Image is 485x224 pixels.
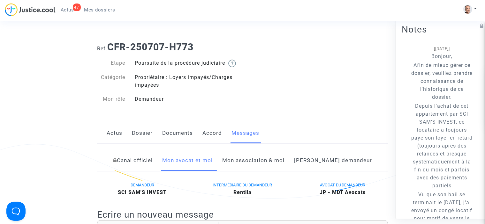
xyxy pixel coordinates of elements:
a: Mon avocat et moi [162,150,213,171]
div: Etape [92,59,130,67]
img: help.svg [228,60,236,67]
div: Catégorie [92,74,130,89]
a: Documents [162,123,193,144]
a: Dossier [132,123,153,144]
span: [[DATE]] [434,46,450,51]
span: DEMANDEUR [131,183,154,187]
a: Canal officiel [113,150,153,171]
a: Actus [107,123,122,144]
a: Mes dossiers [79,5,120,15]
div: Propriétaire : Loyers impayés/Charges impayées [130,74,243,89]
a: 47Actus [56,5,79,15]
span: Ref. [97,46,107,52]
div: 47 [73,4,81,11]
h2: Ecrire un nouveau message [97,209,388,220]
iframe: Help Scout Beacon - Open [6,202,26,221]
span: Actus [61,7,74,13]
div: Poursuite de la procédure judiciaire [130,59,243,67]
b: Rentila [233,189,252,195]
p: Depuis l'achat de cet appartement par SCI SAM'S INVEST, ce locataire a toujours payé son loyer en... [411,102,473,190]
b: JP - MDT Avocats [320,189,366,195]
div: Demandeur [130,95,243,103]
img: jc-logo.svg [5,3,56,16]
p: Afin de mieux gérer ce dossier, veuillez prendre connaissance de l'historique de ce dossier. [411,61,473,101]
a: Accord [202,123,222,144]
span: AVOCAT DU DEMANDEUR [320,183,366,187]
b: CFR-250707-H773 [107,41,193,53]
b: SCI SAM'S INVEST [118,189,167,195]
a: [PERSON_NAME] demandeur [294,150,372,171]
h2: Notes [402,24,482,35]
div: Mon rôle [92,95,130,103]
a: Mon association & moi [222,150,284,171]
p: Bonjour, [411,52,473,60]
a: Messages [231,123,259,144]
img: ACg8ocKZU31xno-LpBqyWwI6qQfhaET-15XAm_d3fkRpZRSuTkJYLxqnFA=s96-c [463,5,472,14]
span: Mes dossiers [84,7,115,13]
span: INTERMÉDIAIRE DU DEMANDEUR [213,183,272,187]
